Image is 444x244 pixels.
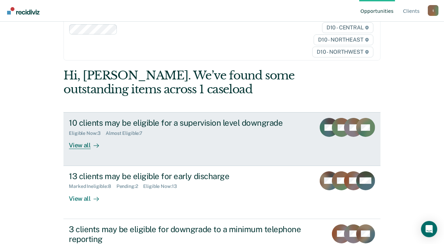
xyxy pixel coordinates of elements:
div: 10 clients may be eligible for a supervision level downgrade [69,118,306,128]
div: View all [69,189,107,202]
span: D10 - NORTHEAST [314,34,373,45]
div: Pending : 2 [116,184,143,189]
button: Profile dropdown button [428,5,439,16]
div: Marked Ineligible : 8 [69,184,116,189]
div: t [428,5,439,16]
div: Eligible Now : 13 [143,184,182,189]
div: 13 clients may be eligible for early discharge [69,171,306,181]
span: D10 - NORTHWEST [312,47,373,57]
span: D10 - CENTRAL [322,22,373,33]
a: 13 clients may be eligible for early dischargeMarked Ineligible:8Pending:2Eligible Now:13View all [63,166,380,219]
div: Almost Eligible : 7 [106,130,148,136]
a: 10 clients may be eligible for a supervision level downgradeEligible Now:3Almost Eligible:7View all [63,112,380,166]
div: Hi, [PERSON_NAME]. We’ve found some outstanding items across 1 caseload [63,69,317,96]
img: Recidiviz [7,7,40,15]
div: Eligible Now : 3 [69,130,106,136]
div: View all [69,136,107,149]
div: 3 clients may be eligible for downgrade to a minimum telephone reporting [69,224,306,244]
div: Open Intercom Messenger [421,221,437,237]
